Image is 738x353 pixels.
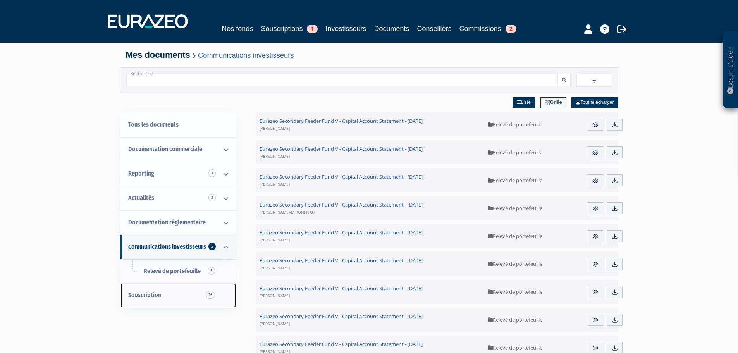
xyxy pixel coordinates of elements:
a: Eurazeo Secondary Feeder Fund V - Capital Account Statement - [DATE][PERSON_NAME] [256,168,484,192]
span: Relevé de portefeuille [488,288,542,295]
span: [PERSON_NAME] [260,181,290,187]
img: download.svg [611,261,618,268]
img: eye.svg [592,317,599,324]
span: Actualités [128,194,154,201]
span: [PERSON_NAME]-MIRONNEAU [260,209,315,215]
span: [PERSON_NAME] [260,153,290,159]
span: 26 [206,291,215,299]
a: Relevé de portefeuille5 [120,259,236,284]
a: Eurazeo Secondary Feeder Fund V - Capital Account Statement - [DATE][PERSON_NAME] [256,140,484,164]
p: Besoin d'aide ? [726,35,735,105]
a: Nos fonds [222,23,253,34]
a: Eurazeo Secondary Feeder Fund V - Capital Account Statement - [DATE][PERSON_NAME] [256,224,484,248]
span: [PERSON_NAME] [260,321,290,326]
span: Eurazeo Secondary Feeder Fund V - Capital Account Statement - [DATE] [260,257,423,271]
span: Communications investisseurs [128,243,206,250]
a: Eurazeo Secondary Feeder Fund V - Capital Account Statement - [DATE][PERSON_NAME] [256,252,484,276]
span: Eurazeo Secondary Feeder Fund V - Capital Account Statement - [DATE] [260,201,423,215]
a: Reporting 3 [120,162,236,186]
img: download.svg [611,205,618,212]
span: Relevé de portefeuille [488,177,542,184]
img: eye.svg [592,261,599,268]
span: 2 [506,25,516,33]
a: Investisseurs [325,23,366,34]
img: eye.svg [592,205,599,212]
a: Eurazeo Secondary Feeder Fund V - Capital Account Statement - [DATE][PERSON_NAME] [256,112,484,136]
a: Documentation commerciale [120,137,236,162]
span: [PERSON_NAME] [260,293,290,298]
span: Relevé de portefeuille [488,260,542,267]
h4: Mes documents [126,50,612,60]
img: eye.svg [592,177,599,184]
span: Relevé de portefeuille [144,267,201,275]
img: download.svg [611,317,618,324]
a: Communications investisseurs [198,51,294,59]
span: Relevé de portefeuille [488,344,542,351]
span: Eurazeo Secondary Feeder Fund V - Capital Account Statement - [DATE] [260,229,423,243]
img: filter.svg [591,77,598,84]
span: Relevé de portefeuille [488,316,542,323]
span: Documentation commerciale [128,145,202,153]
img: download.svg [611,233,618,240]
a: Liste [513,97,535,108]
span: 3 [208,194,216,201]
span: Relevé de portefeuille [488,232,542,239]
img: eye.svg [592,344,599,351]
img: eye.svg [592,289,599,296]
span: Relevé de portefeuille [488,121,542,128]
span: [PERSON_NAME] [260,237,290,243]
img: download.svg [611,344,618,351]
span: Eurazeo Secondary Feeder Fund V - Capital Account Statement - [DATE] [260,285,423,299]
span: Eurazeo Secondary Feeder Fund V - Capital Account Statement - [DATE] [260,173,423,187]
a: Grille [540,97,566,108]
img: download.svg [611,149,618,156]
input: Recherche [126,74,558,86]
img: download.svg [611,121,618,128]
span: Souscription [128,291,161,299]
span: Eurazeo Secondary Feeder Fund V - Capital Account Statement - [DATE] [260,313,423,327]
img: download.svg [611,177,618,184]
span: [PERSON_NAME] [260,126,290,131]
a: Tous les documents [120,113,236,137]
img: grid.svg [545,100,550,105]
a: Eurazeo Secondary Feeder Fund V - Capital Account Statement - [DATE][PERSON_NAME] [256,308,484,332]
a: Souscriptions1 [261,23,318,34]
a: Souscription26 [120,283,236,308]
img: download.svg [611,289,618,296]
img: eye.svg [592,233,599,240]
span: Eurazeo Secondary Feeder Fund V - Capital Account Statement - [DATE] [260,117,423,131]
a: Eurazeo Secondary Feeder Fund V - Capital Account Statement - [DATE][PERSON_NAME] [256,280,484,304]
img: 1732889491-logotype_eurazeo_blanc_rvb.png [108,14,188,28]
a: Conseillers [417,23,452,34]
a: Actualités 3 [120,186,236,210]
a: Commissions2 [459,23,516,34]
a: Documentation règlementaire [120,210,236,235]
span: 1 [307,25,318,33]
span: Relevé de portefeuille [488,149,542,156]
img: eye.svg [592,121,599,128]
span: Reporting [128,170,154,177]
a: Tout télécharger [571,97,618,108]
span: Documentation règlementaire [128,219,206,226]
span: 3 [208,169,216,177]
a: Communications investisseurs 5 [120,235,236,259]
span: Relevé de portefeuille [488,205,542,212]
span: [PERSON_NAME] [260,265,290,270]
span: 5 [208,267,215,275]
a: Documents [374,23,409,35]
span: 5 [208,243,216,250]
a: Eurazeo Secondary Feeder Fund V - Capital Account Statement - [DATE][PERSON_NAME]-MIRONNEAU [256,196,484,220]
img: eye.svg [592,149,599,156]
span: Eurazeo Secondary Feeder Fund V - Capital Account Statement - [DATE] [260,145,423,159]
